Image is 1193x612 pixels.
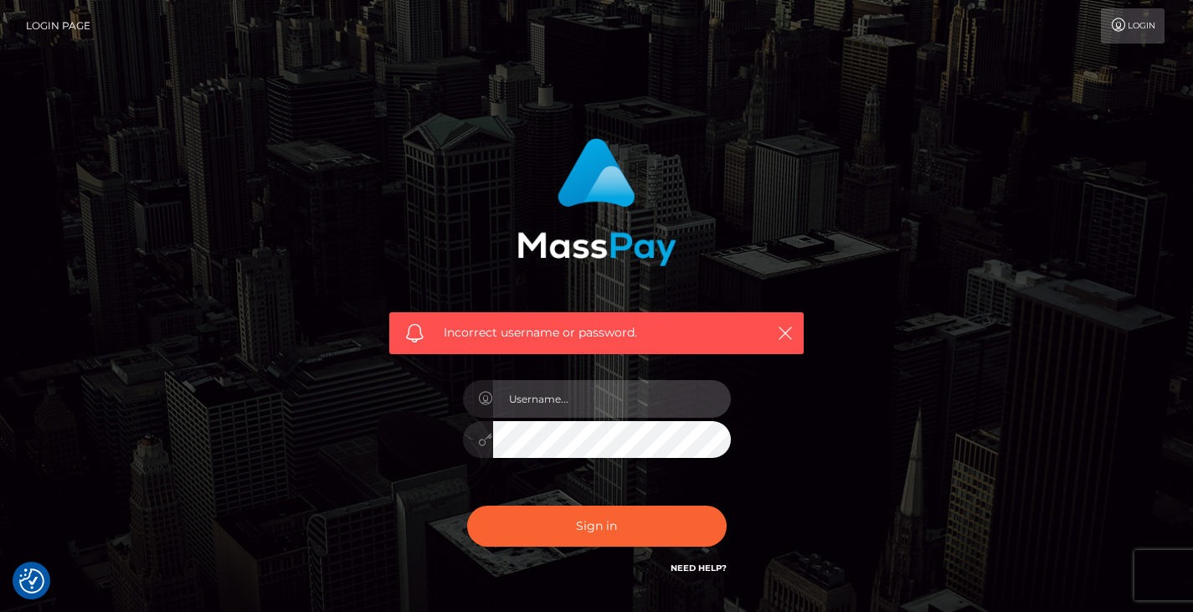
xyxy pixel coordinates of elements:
[671,563,727,573] a: Need Help?
[19,568,44,594] button: Consent Preferences
[467,506,727,547] button: Sign in
[444,324,749,342] span: Incorrect username or password.
[493,380,731,418] input: Username...
[1101,8,1165,44] a: Login
[517,138,676,266] img: MassPay Login
[19,568,44,594] img: Revisit consent button
[26,8,90,44] a: Login Page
